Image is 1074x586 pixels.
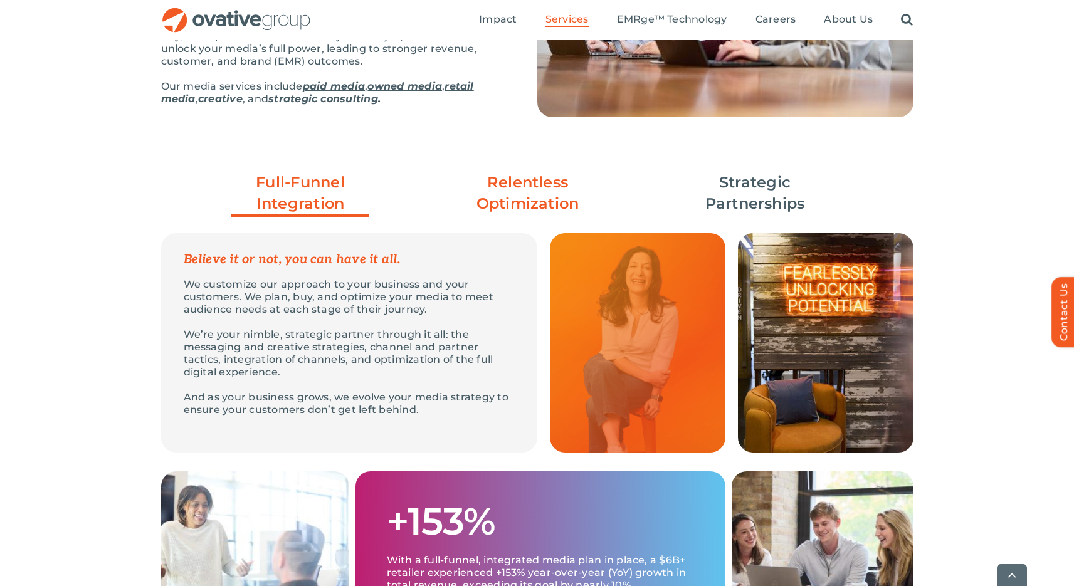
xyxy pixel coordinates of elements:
img: Media – Grid 1 [738,233,913,453]
p: And as your business grows, we evolve your media strategy to ensure your customers don’t get left... [184,391,515,416]
span: Services [545,13,589,26]
span: Impact [479,13,517,26]
a: Search [901,13,913,27]
p: We’re your nimble, strategic partner through it all: the messaging and creative strategies, chann... [184,328,515,379]
span: Careers [755,13,796,26]
a: Relentless Optimization [459,172,597,214]
p: Our EMRge™ technology empowers our media experts to plan, buy, and optimize more effectively. Bet... [161,18,506,68]
img: Media – Grid Quote 1 [550,233,725,453]
a: About Us [824,13,873,27]
p: Believe it or not, you can have it all. [184,253,515,266]
a: strategic consulting. [268,93,381,105]
p: We customize our approach to your business and your customers. We plan, buy, and optimize your me... [184,278,515,316]
a: Strategic Partnerships [686,172,824,214]
a: paid media [303,80,365,92]
a: owned media [367,80,442,92]
a: Full-Funnel Integration [231,172,369,221]
p: Our media services include , , , , and [161,80,506,105]
a: retail media [161,80,474,105]
span: About Us [824,13,873,26]
span: EMRge™ Technology [617,13,727,26]
a: creative [198,93,243,105]
a: OG_Full_horizontal_RGB [161,6,312,18]
a: EMRge™ Technology [617,13,727,27]
a: Careers [755,13,796,27]
a: Impact [479,13,517,27]
a: Services [545,13,589,27]
h1: +153% [387,501,496,542]
ul: Post Filters [161,165,913,221]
